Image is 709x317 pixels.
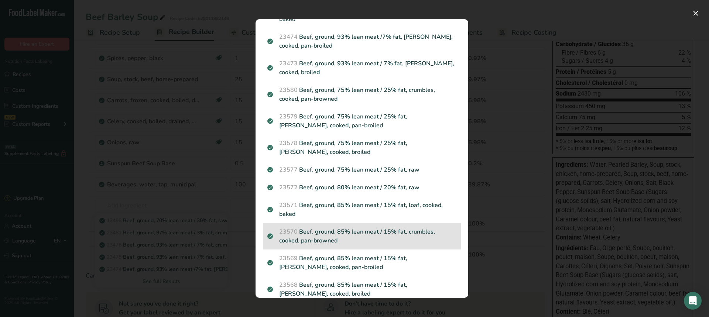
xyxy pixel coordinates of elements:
span: 23577 [279,166,298,174]
p: Beef, ground, 80% lean meat / 20% fat, raw [267,183,456,192]
span: 23569 [279,254,298,262]
span: 23572 [279,183,298,192]
span: 23568 [279,281,298,289]
p: Beef, ground, 75% lean meat / 25% fat, raw [267,165,456,174]
span: 23580 [279,86,298,94]
p: Beef, ground, 85% lean meat / 15% fat, loaf, cooked, baked [267,201,456,218]
span: 23571 [279,201,298,209]
span: 23578 [279,139,298,147]
p: Beef, ground, 75% lean meat / 25% fat, [PERSON_NAME], cooked, broiled [267,139,456,156]
span: 23579 [279,113,298,121]
p: Beef, ground, 75% lean meat / 25% fat, [PERSON_NAME], cooked, pan-broiled [267,112,456,130]
p: Beef, ground, 85% lean meat / 15% fat, [PERSON_NAME], cooked, pan-broiled [267,254,456,272]
div: Open Intercom Messenger [684,292,702,310]
span: 23473 [279,59,298,68]
p: Beef, ground, 75% lean meat / 25% fat, crumbles, cooked, pan-browned [267,86,456,103]
p: Beef, ground, 93% lean meat / 7% fat, [PERSON_NAME], cooked, broiled [267,59,456,77]
p: Beef, ground, 85% lean meat / 15% fat, crumbles, cooked, pan-browned [267,227,456,245]
span: 23474 [279,33,298,41]
p: Beef, ground, 85% lean meat / 15% fat, [PERSON_NAME], cooked, broiled [267,280,456,298]
span: 23570 [279,228,298,236]
p: Beef, ground, 93% lean meat /7% fat, [PERSON_NAME], cooked, pan-broiled [267,32,456,50]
